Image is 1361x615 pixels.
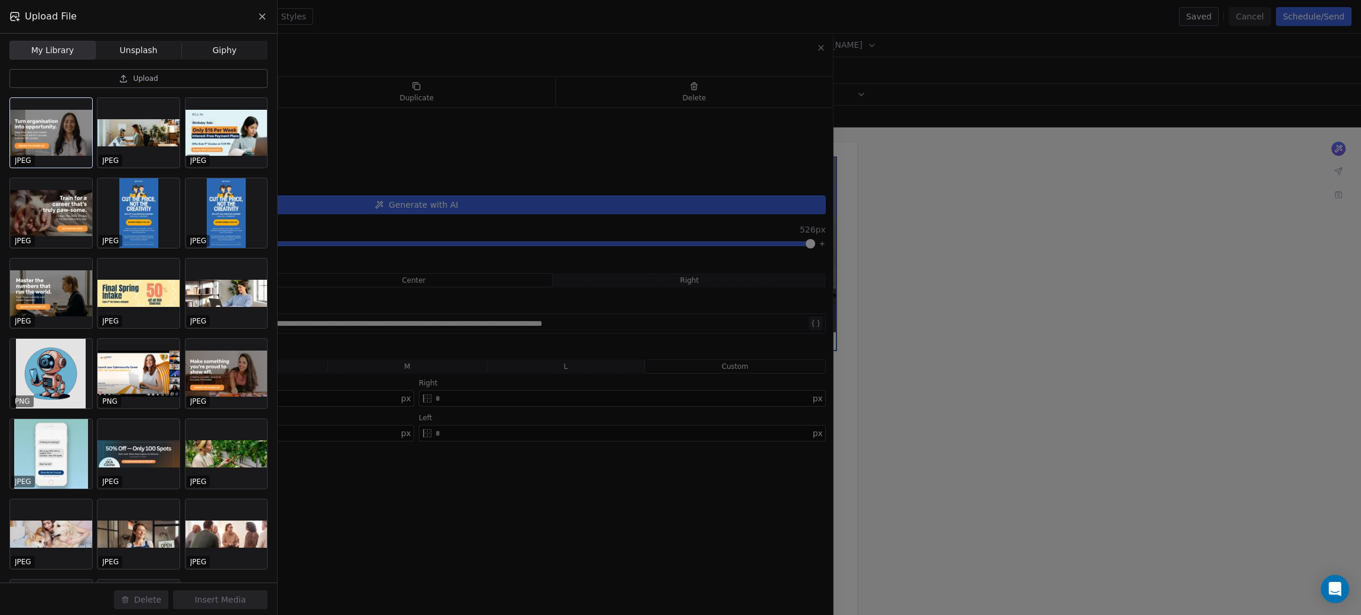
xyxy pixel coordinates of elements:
[15,397,30,406] p: PNG
[102,557,119,567] p: JPEG
[190,397,207,406] p: JPEG
[1321,575,1349,603] div: Open Intercom Messenger
[114,590,168,609] button: Delete
[190,316,207,326] p: JPEG
[102,316,119,326] p: JPEG
[9,69,268,88] button: Upload
[15,557,31,567] p: JPEG
[190,477,207,486] p: JPEG
[173,590,268,609] button: Insert Media
[102,236,119,246] p: JPEG
[15,316,31,326] p: JPEG
[190,236,207,246] p: JPEG
[102,156,119,165] p: JPEG
[190,156,207,165] p: JPEG
[102,477,119,486] p: JPEG
[190,557,207,567] p: JPEG
[213,44,237,57] span: Giphy
[15,156,31,165] p: JPEG
[15,236,31,246] p: JPEG
[15,477,31,486] p: JPEG
[133,74,158,83] span: Upload
[25,9,77,24] span: Upload File
[120,44,158,57] span: Unsplash
[102,397,118,406] p: PNG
